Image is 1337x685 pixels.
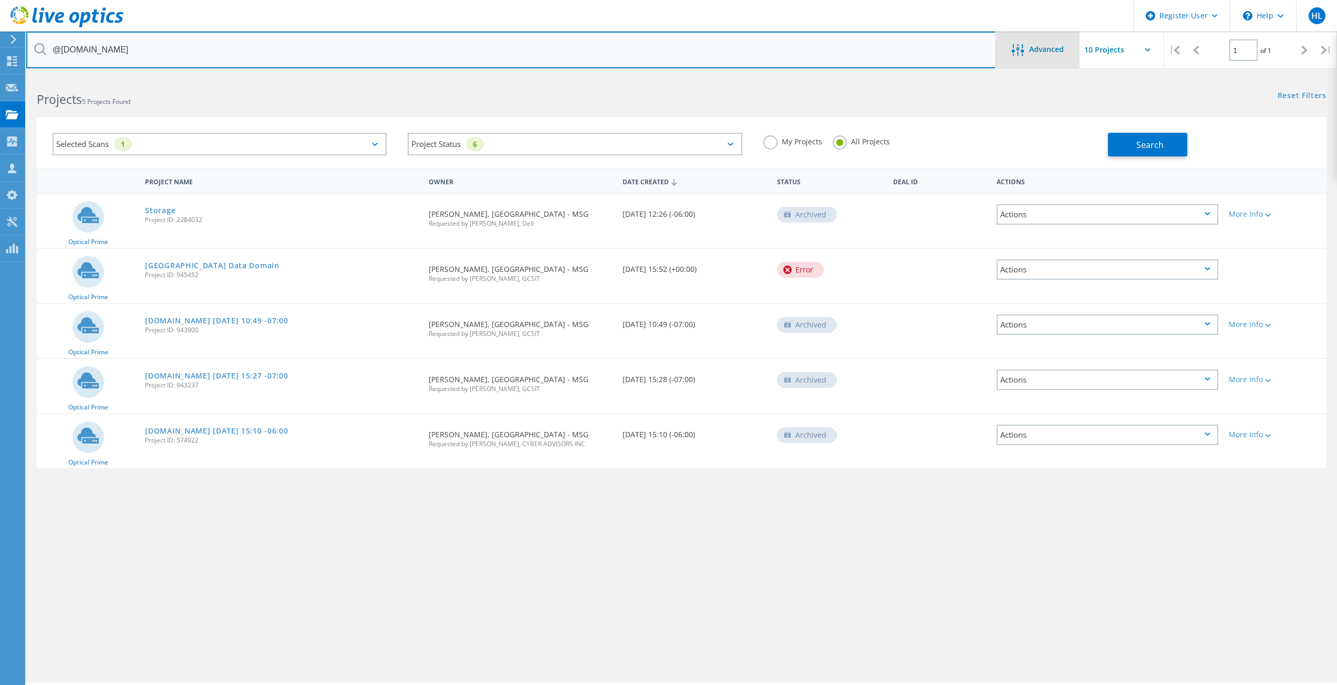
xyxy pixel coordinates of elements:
div: [DATE] 15:10 (-06:00) [617,414,772,449]
div: Actions [997,314,1218,335]
div: Actions [997,425,1218,445]
span: Search [1136,139,1164,151]
div: [PERSON_NAME], [GEOGRAPHIC_DATA] - MSG [423,359,617,403]
div: | [1315,31,1337,69]
span: Project ID: 943900 [145,327,418,333]
a: [DOMAIN_NAME] [DATE] 15:10 -06:00 [145,427,288,435]
span: Optical Prime [68,349,108,355]
div: Actions [997,259,1218,280]
div: [DATE] 10:49 (-07:00) [617,304,772,339]
div: [DATE] 15:28 (-07:00) [617,359,772,394]
span: Optical Prime [68,239,108,245]
span: Requested by [PERSON_NAME], GCSIT [429,386,612,392]
button: Search [1108,133,1187,156]
div: More Info [1229,376,1321,383]
div: Status [772,171,888,191]
span: Project ID: 2284032 [145,217,418,223]
div: [PERSON_NAME], [GEOGRAPHIC_DATA] - MSG [423,414,617,458]
div: Actions [997,204,1218,225]
div: Date Created [617,171,772,191]
a: [GEOGRAPHIC_DATA] Data Domain [145,262,279,269]
a: Storage [145,207,175,214]
span: Requested by [PERSON_NAME], GCSIT [429,276,612,282]
div: Archived [777,207,837,223]
div: [DATE] 15:52 (+00:00) [617,249,772,283]
span: Requested by [PERSON_NAME], CYBER ADVISORS INC [429,441,612,447]
div: Actions [991,171,1224,191]
span: Optical Prime [68,404,108,410]
svg: \n [1243,11,1252,20]
div: More Info [1229,321,1321,328]
div: | [1164,31,1185,69]
div: Project Status [408,133,742,155]
div: Actions [997,370,1218,390]
div: Archived [777,372,837,388]
span: Project ID: 574922 [145,437,418,444]
div: Error [777,262,824,278]
span: Optical Prime [68,294,108,300]
div: Selected Scans [53,133,387,155]
div: Archived [777,317,837,333]
span: Project ID: 945452 [145,272,418,278]
div: [PERSON_NAME], [GEOGRAPHIC_DATA] - MSG [423,194,617,237]
span: Optical Prime [68,459,108,466]
input: Search projects by name, owner, ID, company, etc [26,31,996,68]
div: Project Name [140,171,423,191]
div: More Info [1229,431,1321,438]
div: 1 [114,137,132,151]
span: of 1 [1260,46,1271,55]
div: Archived [777,427,837,443]
div: [DATE] 12:26 (-06:00) [617,194,772,228]
label: My Projects [763,135,822,145]
div: [PERSON_NAME], [GEOGRAPHIC_DATA] - MSG [423,249,617,292]
span: HL [1311,12,1322,20]
span: 5 Projects Found [82,97,130,106]
div: Owner [423,171,617,191]
div: Deal Id [888,171,991,191]
label: All Projects [833,135,890,145]
a: Reset Filters [1278,92,1326,101]
a: [DOMAIN_NAME] [DATE] 10:49 -07:00 [145,317,288,324]
div: [PERSON_NAME], [GEOGRAPHIC_DATA] - MSG [423,304,617,347]
b: Projects [37,91,82,108]
a: Live Optics Dashboard [11,22,123,29]
span: Advanced [1029,46,1064,53]
span: Requested by [PERSON_NAME], Dell [429,220,612,227]
a: [DOMAIN_NAME] [DATE] 15:27 -07:00 [145,372,288,380]
span: Requested by [PERSON_NAME], GCSIT [429,331,612,337]
div: More Info [1229,210,1321,218]
div: 6 [466,137,484,151]
span: Project ID: 943237 [145,382,418,388]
